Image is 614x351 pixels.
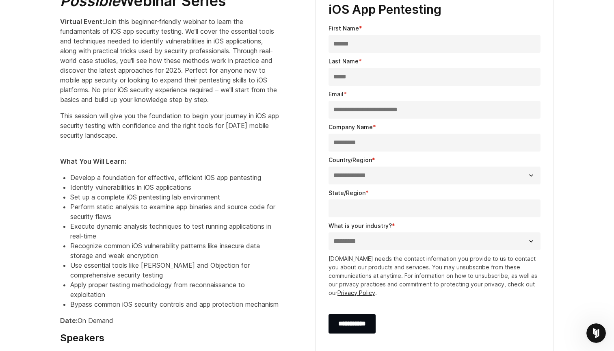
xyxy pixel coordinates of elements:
span: What is your industry? [329,222,392,229]
span: This session will give you the foundation to begin your journey in iOS app security testing with ... [60,112,279,139]
span: State/Region [329,189,365,196]
li: Use essential tools like [PERSON_NAME] and Objection for comprehensive security testing [70,260,279,280]
li: Apply proper testing methodology from reconnaissance to exploitation [70,280,279,299]
li: Recognize common iOS vulnerability patterns like insecure data storage and weak encryption [70,241,279,260]
span: Company Name [329,123,373,130]
p: On Demand [60,316,279,325]
li: Perform static analysis to examine app binaries and source code for security flaws [70,202,279,221]
li: Identify vulnerabilities in iOS applications [70,182,279,192]
strong: What You Will Learn: [60,157,126,165]
li: Develop a foundation for effective, efficient iOS app pentesting [70,173,279,182]
span: Country/Region [329,156,372,163]
span: Email [329,91,344,97]
strong: Virtual Event: [60,17,104,26]
span: First Name [329,25,359,32]
li: Execute dynamic analysis techniques to test running applications in real-time [70,221,279,241]
li: Set up a complete iOS pentesting lab environment [70,192,279,202]
span: Join this beginner-friendly webinar to learn the fundamentals of iOS app security testing. We'll ... [60,17,277,104]
span: Last Name [329,58,359,65]
a: Privacy Policy [337,289,375,296]
h4: Speakers [60,332,279,344]
iframe: Intercom live chat [586,323,606,343]
p: [DOMAIN_NAME] needs the contact information you provide to us to contact you about our products a... [329,254,540,297]
strong: Date: [60,316,78,325]
li: Bypass common iOS security controls and app protection mechanism [70,299,279,309]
